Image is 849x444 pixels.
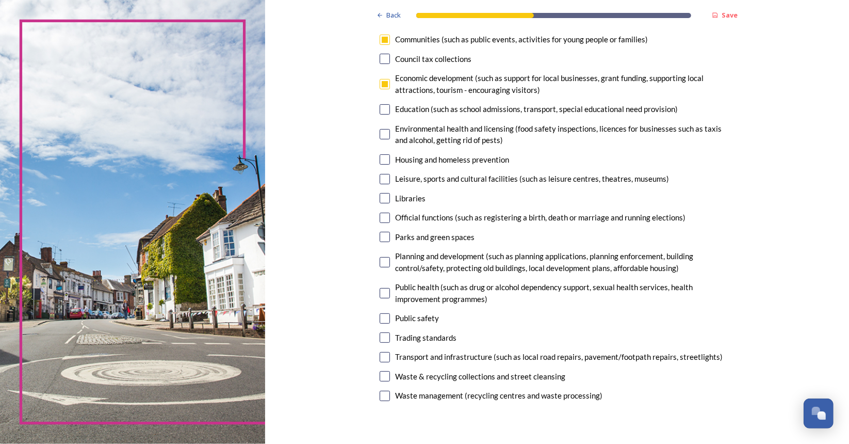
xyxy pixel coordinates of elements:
[722,10,738,20] strong: Save
[395,154,509,166] div: Housing and homeless prevention
[395,371,565,383] div: Waste & recycling collections and street cleansing
[395,193,426,204] div: Libraries
[395,72,734,96] div: Economic development (such as support for local businesses, grant funding, supporting local attra...
[395,53,471,65] div: Council tax collections
[395,250,734,274] div: Planning and development (such as planning applications, planning enforcement, building control/s...
[395,212,685,224] div: Official functions (such as registering a birth, death or marriage and running elections)
[395,390,602,402] div: Waste management (recycling centres and waste processing)
[395,173,669,185] div: Leisure, sports and cultural facilities (such as leisure centres, theatres, museums)
[395,351,723,363] div: Transport and infrastructure (such as local road repairs, pavement/footpath repairs, streetlights)
[395,103,678,115] div: Education (such as school admissions, transport, special educational need provision)
[395,231,475,243] div: Parks and green spaces
[804,399,834,429] button: Open Chat
[395,312,439,324] div: Public safety
[386,10,401,20] span: Back
[395,332,456,344] div: Trading standards
[395,123,734,146] div: Environmental health and licensing (food safety inspections, licences for businesses such as taxi...
[395,34,648,45] div: Communities (such as public events, activities for young people or families)
[395,281,734,305] div: Public health (such as drug or alcohol dependency support, sexual health services, health improve...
